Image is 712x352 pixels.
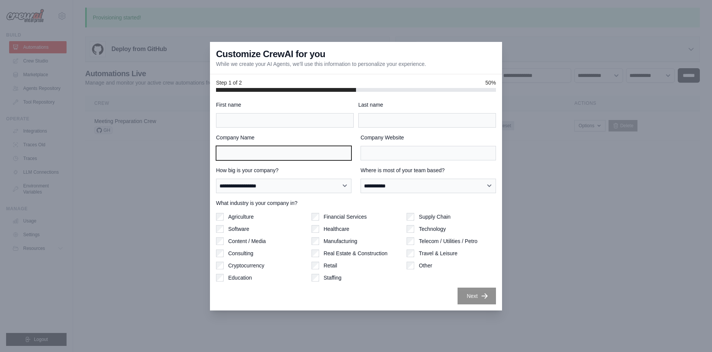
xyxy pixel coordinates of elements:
[324,250,388,257] label: Real Estate & Construction
[419,237,477,245] label: Telecom / Utilities / Petro
[361,134,496,141] label: Company Website
[228,225,249,233] label: Software
[458,288,496,304] button: Next
[361,166,496,174] label: Where is most of your team based?
[324,262,337,269] label: Retail
[228,274,252,282] label: Education
[419,250,457,257] label: Travel & Leisure
[216,134,351,141] label: Company Name
[324,225,350,233] label: Healthcare
[419,225,446,233] label: Technology
[216,101,354,109] label: First name
[216,79,242,86] span: Step 1 of 2
[216,60,426,68] p: While we create your AI Agents, we'll use this information to personalize your experience.
[324,274,342,282] label: Staffing
[216,166,351,174] label: How big is your company?
[419,213,450,221] label: Supply Chain
[216,199,496,207] label: What industry is your company in?
[324,213,367,221] label: Financial Services
[228,213,254,221] label: Agriculture
[228,250,253,257] label: Consulting
[419,262,432,269] label: Other
[358,101,496,109] label: Last name
[228,262,264,269] label: Cryptocurrency
[324,237,358,245] label: Manufacturing
[228,237,266,245] label: Content / Media
[485,79,496,86] span: 50%
[216,48,325,60] h3: Customize CrewAI for you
